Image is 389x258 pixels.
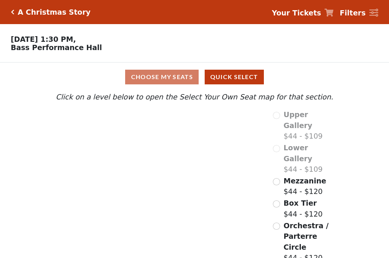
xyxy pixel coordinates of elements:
span: Orchestra / Parterre Circle [283,221,328,251]
span: Lower Gallery [283,144,312,163]
path: Upper Gallery - Seats Available: 0 [91,113,177,134]
a: Filters [340,8,378,18]
strong: Filters [340,9,366,17]
span: Mezzanine [283,177,326,185]
label: $44 - $109 [283,109,335,142]
label: $44 - $109 [283,142,335,175]
a: Your Tickets [272,8,334,18]
label: $44 - $120 [283,198,323,219]
a: Click here to go back to filters [11,9,14,15]
path: Orchestra / Parterre Circle - Seats Available: 161 [138,185,225,237]
span: Upper Gallery [283,110,312,130]
button: Quick Select [205,70,264,84]
path: Lower Gallery - Seats Available: 0 [98,130,188,159]
h5: A Christmas Story [18,8,90,17]
strong: Your Tickets [272,9,321,17]
p: Click on a level below to open the Select Your Own Seat map for that section. [54,92,335,102]
span: Box Tier [283,199,317,207]
label: $44 - $120 [283,176,326,197]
